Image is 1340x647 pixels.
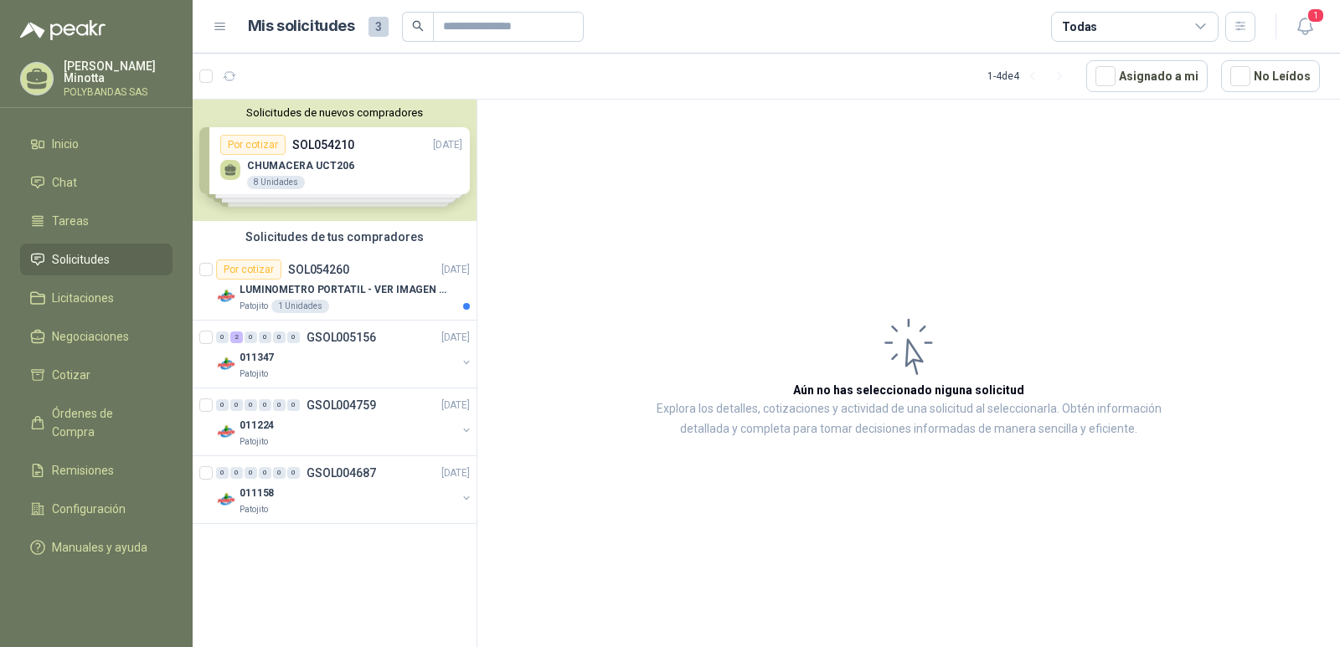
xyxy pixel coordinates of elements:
span: Tareas [52,212,89,230]
div: Todas [1062,18,1097,36]
div: 0 [216,399,229,411]
span: Chat [52,173,77,192]
div: 0 [259,331,271,343]
button: Solicitudes de nuevos compradores [199,106,470,119]
div: 0 [245,331,257,343]
div: 0 [216,467,229,479]
p: GSOL005156 [307,331,376,343]
div: 0 [273,467,286,479]
button: No Leídos [1221,60,1320,92]
span: 3 [368,17,389,37]
img: Company Logo [216,354,236,374]
span: 1 [1306,8,1325,23]
img: Company Logo [216,422,236,442]
h1: Mis solicitudes [248,14,355,39]
p: Explora los detalles, cotizaciones y actividad de una solicitud al seleccionarla. Obtén informaci... [645,399,1172,439]
span: Solicitudes [52,250,110,269]
a: 0 2 0 0 0 0 GSOL005156[DATE] Company Logo011347Patojito [216,327,473,381]
span: Órdenes de Compra [52,404,157,441]
button: Asignado a mi [1086,60,1208,92]
p: [DATE] [441,398,470,413]
span: search [412,20,424,32]
div: Por cotizar [216,259,281,280]
div: 0 [259,399,271,411]
p: [PERSON_NAME] Minotta [64,60,173,84]
div: 0 [216,331,229,343]
p: Patojito [240,503,268,516]
div: 0 [273,399,286,411]
p: LUMINOMETRO PORTATIL - VER IMAGEN ADJUNTA [240,282,448,298]
span: Configuración [52,500,126,518]
div: 0 [230,467,243,479]
p: GSOL004759 [307,399,376,411]
a: Configuración [20,493,173,525]
span: Remisiones [52,461,114,480]
a: Tareas [20,205,173,237]
p: Patojito [240,435,268,449]
a: 0 0 0 0 0 0 GSOL004759[DATE] Company Logo011224Patojito [216,395,473,449]
a: 0 0 0 0 0 0 GSOL004687[DATE] Company Logo011158Patojito [216,463,473,516]
a: Negociaciones [20,321,173,352]
a: Inicio [20,128,173,160]
div: 0 [230,399,243,411]
p: POLYBANDAS SAS [64,87,173,97]
a: Chat [20,167,173,198]
div: 1 - 4 de 4 [987,63,1073,90]
p: 011158 [240,485,274,501]
div: 0 [245,467,257,479]
div: 0 [287,467,300,479]
span: Inicio [52,135,79,153]
span: Cotizar [52,366,90,384]
p: 011224 [240,418,274,434]
div: 0 [259,467,271,479]
span: Negociaciones [52,327,129,346]
a: Remisiones [20,454,173,486]
p: [DATE] [441,330,470,346]
span: Licitaciones [52,289,114,307]
p: 011347 [240,350,274,366]
div: 1 Unidades [271,300,329,313]
a: Solicitudes [20,244,173,275]
div: 0 [287,399,300,411]
a: Cotizar [20,359,173,391]
p: Patojito [240,367,268,381]
span: Manuales y ayuda [52,538,147,557]
p: Patojito [240,300,268,313]
p: [DATE] [441,465,470,481]
div: Solicitudes de nuevos compradoresPor cotizarSOL054210[DATE] CHUMACERA UCT2068 UnidadesPor cotizar... [193,100,477,221]
a: Por cotizarSOL054260[DATE] Company LogoLUMINOMETRO PORTATIL - VER IMAGEN ADJUNTAPatojito1 Unidades [193,253,477,321]
div: 0 [273,331,286,343]
div: Solicitudes de tus compradores [193,221,477,253]
h3: Aún no has seleccionado niguna solicitud [793,381,1024,399]
div: 0 [245,399,257,411]
p: SOL054260 [288,264,349,275]
img: Company Logo [216,490,236,510]
img: Logo peakr [20,20,106,40]
p: GSOL004687 [307,467,376,479]
div: 2 [230,331,243,343]
button: 1 [1290,12,1320,42]
p: [DATE] [441,262,470,278]
div: 0 [287,331,300,343]
img: Company Logo [216,286,236,306]
a: Manuales y ayuda [20,531,173,563]
a: Licitaciones [20,282,173,314]
a: Órdenes de Compra [20,398,173,448]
